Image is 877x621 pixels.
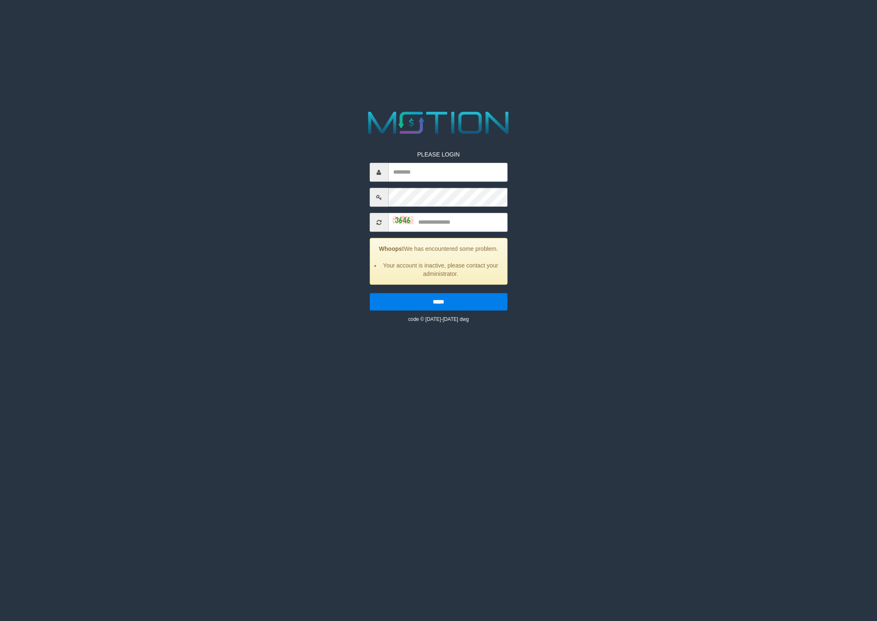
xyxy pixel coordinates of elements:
[369,151,507,159] p: PLEASE LOGIN
[392,216,413,224] img: captcha
[380,262,500,278] li: Your account is inactive, please contact your administrator.
[379,246,404,252] strong: Whoops!
[408,317,469,323] small: code © [DATE]-[DATE] dwg
[362,108,516,138] img: MOTION_logo.png
[369,238,507,285] div: We has encountered some problem.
